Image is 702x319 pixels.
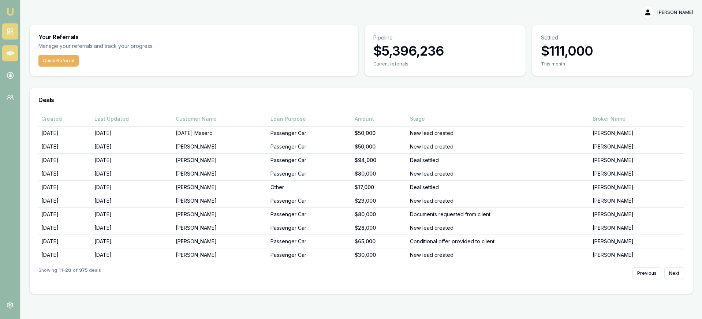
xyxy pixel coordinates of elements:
[355,224,404,232] div: $28,000
[373,61,517,67] div: Current referrals
[38,97,684,103] h3: Deals
[664,267,684,279] button: Next
[38,42,226,50] p: Manage your referrals and track your progress.
[590,167,684,180] td: [PERSON_NAME]
[268,221,352,234] td: Passenger Car
[355,251,404,259] div: $30,000
[38,194,92,207] td: [DATE]
[92,140,173,153] td: [DATE]
[355,238,404,245] div: $65,000
[268,153,352,167] td: Passenger Car
[373,44,517,58] h3: $5,396,236
[590,153,684,167] td: [PERSON_NAME]
[38,167,92,180] td: [DATE]
[407,221,590,234] td: New lead created
[270,115,349,123] div: Loan Purpose
[590,126,684,140] td: [PERSON_NAME]
[407,180,590,194] td: Deal settled
[94,115,170,123] div: Last Updated
[407,207,590,221] td: Documents requested from client
[355,115,404,123] div: Amount
[38,126,92,140] td: [DATE]
[355,211,404,218] div: $80,000
[38,153,92,167] td: [DATE]
[407,234,590,248] td: Conditional offer provided to client
[590,248,684,262] td: [PERSON_NAME]
[173,180,267,194] td: [PERSON_NAME]
[407,126,590,140] td: New lead created
[657,10,693,15] span: [PERSON_NAME]
[632,267,661,279] button: Previous
[355,170,404,177] div: $80,000
[38,221,92,234] td: [DATE]
[38,248,92,262] td: [DATE]
[92,248,173,262] td: [DATE]
[590,140,684,153] td: [PERSON_NAME]
[268,167,352,180] td: Passenger Car
[173,126,267,140] td: [DATE] Masero
[410,115,587,123] div: Stage
[173,167,267,180] td: [PERSON_NAME]
[590,234,684,248] td: [PERSON_NAME]
[590,194,684,207] td: [PERSON_NAME]
[541,34,684,41] p: Settled
[268,126,352,140] td: Passenger Car
[407,248,590,262] td: New lead created
[268,234,352,248] td: Passenger Car
[38,234,92,248] td: [DATE]
[407,140,590,153] td: New lead created
[92,167,173,180] td: [DATE]
[355,130,404,137] div: $50,000
[92,180,173,194] td: [DATE]
[173,153,267,167] td: [PERSON_NAME]
[173,234,267,248] td: [PERSON_NAME]
[92,207,173,221] td: [DATE]
[41,115,89,123] div: Created
[38,207,92,221] td: [DATE]
[590,221,684,234] td: [PERSON_NAME]
[268,140,352,153] td: Passenger Car
[373,34,517,41] p: Pipeline
[173,207,267,221] td: [PERSON_NAME]
[173,194,267,207] td: [PERSON_NAME]
[38,140,92,153] td: [DATE]
[173,221,267,234] td: [PERSON_NAME]
[407,194,590,207] td: New lead created
[268,180,352,194] td: Other
[355,157,404,164] div: $94,000
[173,140,267,153] td: [PERSON_NAME]
[176,115,264,123] div: Customer Name
[593,115,681,123] div: Broker Name
[38,55,79,67] button: Quick Referral
[92,234,173,248] td: [DATE]
[268,207,352,221] td: Passenger Car
[355,143,404,150] div: $50,000
[590,207,684,221] td: [PERSON_NAME]
[173,248,267,262] td: [PERSON_NAME]
[6,7,15,16] img: emu-icon-u.png
[92,126,173,140] td: [DATE]
[407,167,590,180] td: New lead created
[590,180,684,194] td: [PERSON_NAME]
[38,34,349,40] h3: Your Referrals
[92,194,173,207] td: [DATE]
[407,153,590,167] td: Deal settled
[355,184,404,191] div: $17,000
[79,267,87,279] strong: 975
[541,44,684,58] h3: $111,000
[541,61,684,67] div: This month
[268,194,352,207] td: Passenger Car
[92,221,173,234] td: [DATE]
[38,180,92,194] td: [DATE]
[355,197,404,204] div: $23,000
[92,153,173,167] td: [DATE]
[59,267,71,279] strong: 11 - 20
[38,267,101,279] div: Showing of deals
[268,248,352,262] td: Passenger Car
